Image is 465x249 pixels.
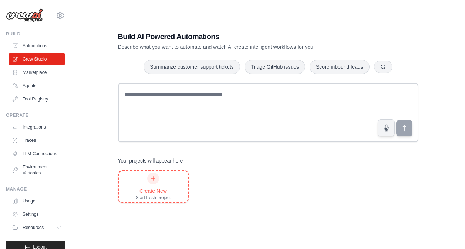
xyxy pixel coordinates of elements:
[136,187,171,195] div: Create New
[9,80,65,92] a: Agents
[9,134,65,146] a: Traces
[9,222,65,233] button: Resources
[6,112,65,118] div: Operate
[6,8,43,23] img: Logo
[9,208,65,220] a: Settings
[9,121,65,133] a: Integrations
[9,161,65,179] a: Environment Variables
[9,66,65,78] a: Marketplace
[136,195,171,201] div: Start fresh project
[118,31,367,42] h1: Build AI Powered Automations
[374,61,392,73] button: Get new suggestions
[118,157,183,164] h3: Your projects will appear here
[9,53,65,65] a: Crew Studio
[9,148,65,160] a: LLM Connections
[245,60,305,74] button: Triage GitHub issues
[6,31,65,37] div: Build
[9,93,65,105] a: Tool Registry
[310,60,370,74] button: Score inbound leads
[144,60,240,74] button: Summarize customer support tickets
[9,195,65,207] a: Usage
[428,214,465,249] iframe: Chat Widget
[378,119,395,136] button: Click to speak your automation idea
[6,186,65,192] div: Manage
[9,40,65,52] a: Automations
[118,43,367,51] p: Describe what you want to automate and watch AI create intelligent workflows for you
[23,225,44,231] span: Resources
